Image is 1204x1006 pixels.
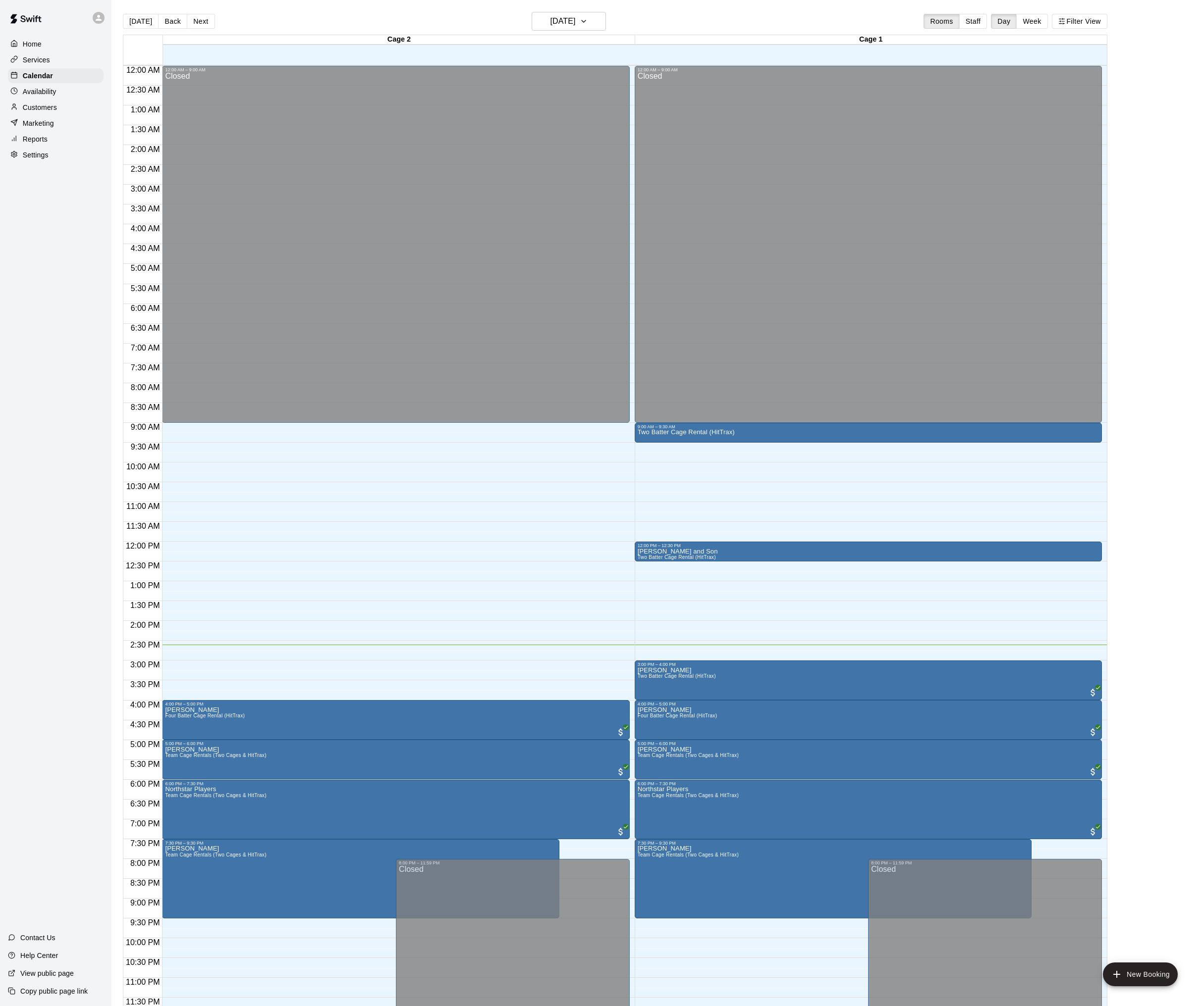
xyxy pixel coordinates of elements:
[128,720,163,729] span: 4:30 PM
[638,424,1099,429] div: 9:00 AM – 9:30 AM
[123,958,162,966] span: 10:30 PM
[23,71,53,81] p: Calendar
[550,14,575,28] h6: [DATE]
[635,700,1102,740] div: 4:00 PM – 5:00 PM: David Petrelli
[635,780,1102,839] div: 6:00 PM – 7:30 PM: Northstar Players
[162,700,629,740] div: 4:00 PM – 5:00 PM: Ryan Rasnic
[616,767,626,777] span: All customers have paid
[638,673,716,679] span: Two Batter Cage Rental (HitTrax)
[128,601,163,609] span: 1:30 PM
[128,859,163,867] span: 8:00 PM
[128,780,163,788] span: 6:00 PM
[635,35,1107,45] div: Cage 1
[128,641,163,649] span: 2:30 PM
[616,827,626,837] span: All customers have paid
[638,713,717,718] span: Four Batter Cage Rental (HitTrax)
[1088,767,1098,777] span: All customers have paid
[162,839,559,918] div: 7:30 PM – 9:30 PM: Giles
[128,760,163,768] span: 5:30 PM
[123,542,162,550] span: 12:00 PM
[8,116,104,131] a: Marketing
[124,66,163,74] span: 12:00 AM
[123,998,162,1006] span: 11:30 PM
[128,680,163,689] span: 3:30 PM
[128,879,163,887] span: 8:30 PM
[128,819,163,828] span: 7:00 PM
[20,933,55,943] p: Contact Us
[1088,688,1098,698] span: All customers have paid
[532,12,606,31] button: [DATE]
[638,662,1099,667] div: 3:00 PM – 4:00 PM
[1016,14,1047,29] button: Week
[165,753,266,758] span: Team Cage Rentals (Two Cages & HitTrax)
[165,852,266,857] span: Team Cage Rentals (Two Cages & HitTrax)
[924,14,959,29] button: Rooms
[638,72,1099,426] div: Closed
[1088,827,1098,837] span: All customers have paid
[635,839,1032,918] div: 7:30 PM – 9:30 PM: Giles
[616,727,626,737] span: All customers have paid
[128,740,163,749] span: 5:00 PM
[635,542,1102,561] div: 12:00 PM – 12:30 PM: Jay and Son
[162,780,629,839] div: 6:00 PM – 7:30 PM: Northstar Players
[162,740,629,779] div: 5:00 PM – 6:00 PM: Paul Harvey
[123,938,162,947] span: 10:00 PM
[128,105,163,114] span: 1:00 AM
[162,66,629,423] div: 12:00 AM – 9:00 AM: Closed
[128,701,163,709] span: 4:00 PM
[638,741,1099,746] div: 5:00 PM – 6:00 PM
[23,39,42,49] p: Home
[638,753,739,758] span: Team Cage Rentals (Two Cages & HitTrax)
[165,741,626,746] div: 5:00 PM – 6:00 PM
[8,68,104,83] a: Calendar
[638,67,1099,72] div: 12:00 AM – 9:00 AM
[128,918,163,927] span: 9:30 PM
[128,660,163,669] span: 3:00 PM
[128,899,163,907] span: 9:00 PM
[128,204,163,213] span: 3:30 AM
[128,125,163,134] span: 1:30 AM
[123,978,162,986] span: 11:00 PM
[991,14,1017,29] button: Day
[128,145,163,153] span: 2:00 AM
[23,55,50,65] p: Services
[128,581,163,590] span: 1:00 PM
[128,621,163,629] span: 2:00 PM
[20,951,58,960] p: Help Center
[638,554,716,560] span: Two Batter Cage Rental (HitTrax)
[128,403,163,411] span: 8:30 AM
[635,740,1102,779] div: 5:00 PM – 6:00 PM: Paul Harvey
[124,482,163,491] span: 10:30 AM
[8,100,104,115] div: Customers
[123,14,159,29] button: [DATE]
[124,522,163,530] span: 11:30 AM
[8,132,104,147] a: Reports
[20,968,74,978] p: View public page
[128,284,163,293] span: 5:30 AM
[1052,14,1107,29] button: Filter View
[165,67,626,72] div: 12:00 AM – 9:00 AM
[165,713,245,718] span: Four Batter Cage Rental (HitTrax)
[128,423,163,431] span: 9:00 AM
[165,793,266,798] span: Team Cage Rentals (Two Cages & HitTrax)
[8,148,104,162] a: Settings
[23,118,54,128] p: Marketing
[8,52,104,67] a: Services
[165,841,556,846] div: 7:30 PM – 9:30 PM
[20,986,88,996] p: Copy public page link
[635,423,1102,443] div: 9:00 AM – 9:30 AM: Two Batter Cage Rental (HitTrax)
[8,37,104,51] a: Home
[635,66,1102,423] div: 12:00 AM – 9:00 AM: Closed
[128,224,163,233] span: 4:00 AM
[128,344,163,352] span: 7:00 AM
[638,781,1099,786] div: 6:00 PM – 7:30 PM
[959,14,987,29] button: Staff
[8,84,104,99] a: Availability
